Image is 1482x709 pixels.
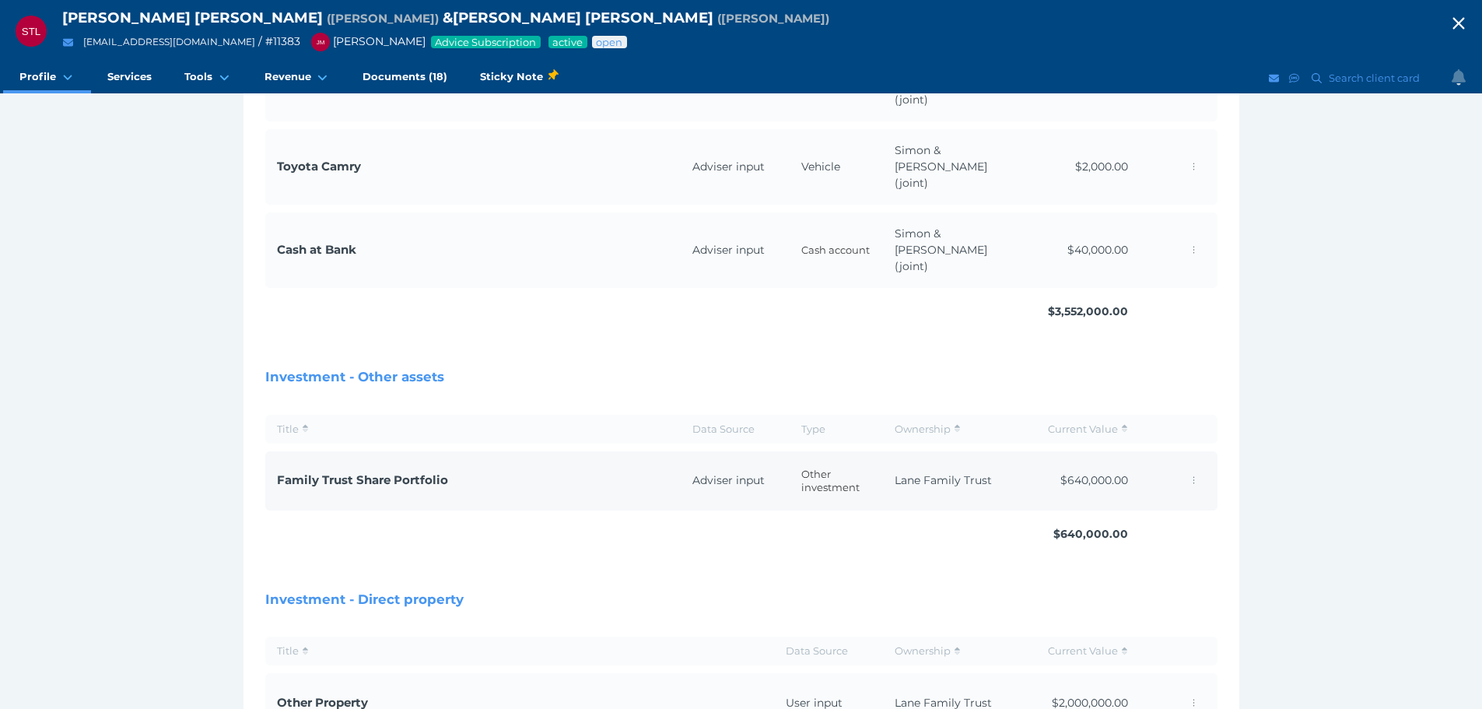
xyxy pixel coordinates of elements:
[595,36,624,48] span: Advice status: Review not yet booked in
[265,415,681,444] th: Title
[717,11,829,26] span: Preferred name
[1287,68,1302,88] button: SMS
[692,473,765,487] span: Adviser input
[265,370,444,385] span: Investment - Other assets
[19,70,56,83] span: Profile
[317,39,325,46] span: JM
[91,62,168,93] a: Services
[895,143,987,190] span: Simon & [PERSON_NAME] (joint)
[363,70,447,83] span: Documents (18)
[1060,473,1128,487] span: $640,000.00
[16,16,47,47] div: Simon Thomas Lane
[1048,304,1128,318] span: $3,552,000.00
[790,415,883,444] th: Type
[1075,160,1128,174] span: $2,000.00
[62,9,323,26] span: [PERSON_NAME] [PERSON_NAME]
[277,159,361,174] span: Toyota Camry
[801,160,840,174] span: Vehicle
[443,9,713,26] span: & [PERSON_NAME] [PERSON_NAME]
[1053,527,1128,541] span: $640,000.00
[265,591,464,607] span: Investment - Direct property
[265,637,774,665] th: Title
[311,33,330,51] div: Jonathon Martino
[692,160,765,174] span: Adviser input
[883,415,1031,444] th: Ownership
[303,34,426,48] span: [PERSON_NAME]
[265,70,311,83] span: Revenue
[434,36,538,48] span: Advice Subscription
[1031,415,1140,444] th: Current Value
[277,242,356,257] span: Cash at Bank
[1267,68,1282,88] button: Email
[1305,68,1428,88] button: Search client card
[480,68,557,85] span: Sticky Note
[3,62,91,93] a: Profile
[346,62,464,93] a: Documents (18)
[258,34,300,48] span: / # 11383
[327,11,439,26] span: Preferred name
[774,637,883,665] th: Data Source
[1326,72,1427,84] span: Search client card
[1067,243,1128,257] span: $40,000.00
[692,243,765,257] span: Adviser input
[790,451,883,511] td: Other investment
[895,473,992,487] span: Lane Family Trust
[184,70,212,83] span: Tools
[248,62,346,93] a: Revenue
[83,36,255,47] a: [EMAIL_ADDRESS][DOMAIN_NAME]
[790,212,883,288] td: Cash account
[277,472,448,487] span: Family Trust Share Portfolio
[895,226,987,273] span: Simon & [PERSON_NAME] (joint)
[22,26,40,37] span: STL
[681,415,790,444] th: Data Source
[552,36,584,48] span: Service package status: Active service agreement in place
[883,637,1031,665] th: Ownership
[107,70,152,83] span: Services
[58,33,78,52] button: Email
[1031,637,1140,665] th: Current Value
